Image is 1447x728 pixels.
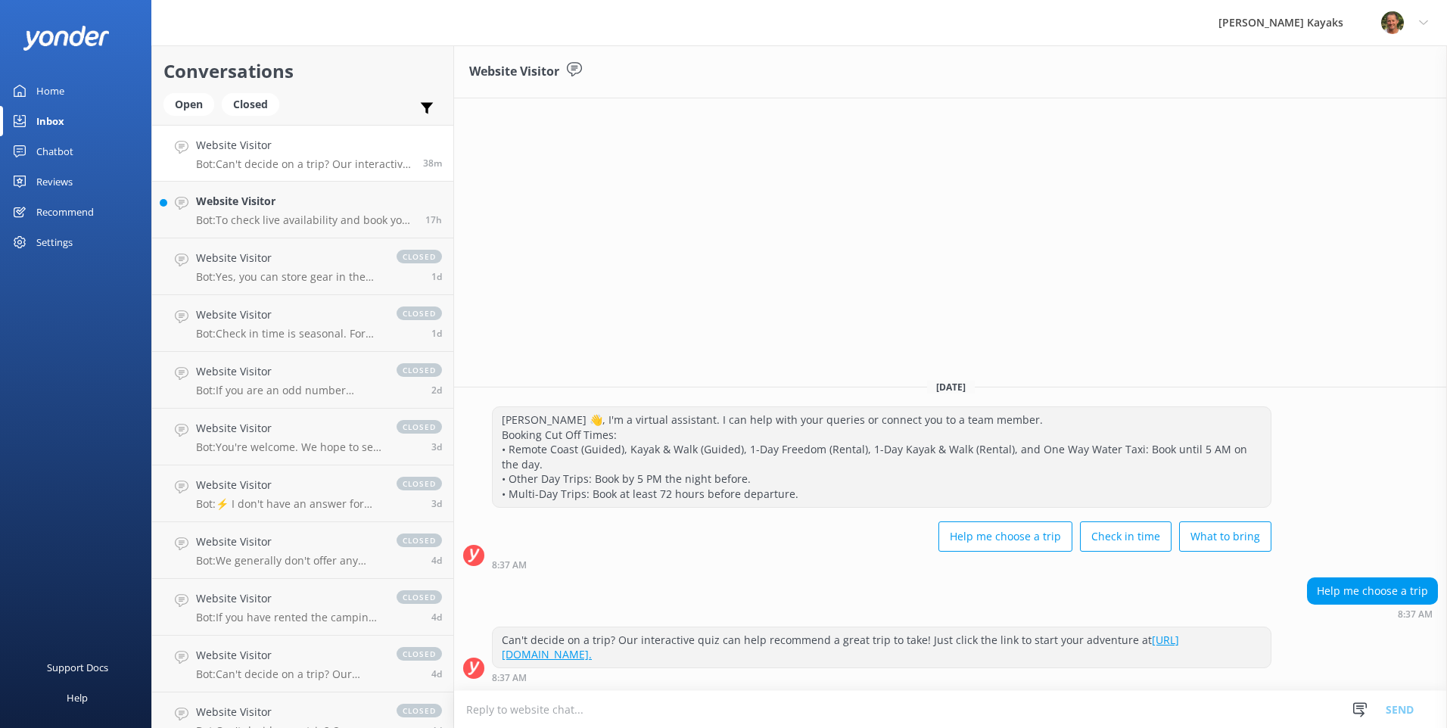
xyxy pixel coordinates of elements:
[431,497,442,510] span: Sep 11 2025 04:36pm (UTC +12:00) Pacific/Auckland
[196,193,414,210] h4: Website Visitor
[163,93,214,116] div: Open
[196,667,381,681] p: Bot: Can't decide on a trip? Our interactive quiz can help recommend a great trip to take! Just c...
[152,409,453,465] a: Website VisitorBot:You're welcome. We hope to see you at [PERSON_NAME] Kayaks soon!closed3d
[492,674,527,683] strong: 8:37 AM
[196,137,412,154] h4: Website Visitor
[1308,578,1437,604] div: Help me choose a trip
[196,157,412,171] p: Bot: Can't decide on a trip? Our interactive quiz can help recommend a great trip to take! Just c...
[1179,521,1271,552] button: What to bring
[152,125,453,182] a: Website VisitorBot:Can't decide on a trip? Our interactive quiz can help recommend a great trip t...
[163,57,442,86] h2: Conversations
[152,636,453,692] a: Website VisitorBot:Can't decide on a trip? Our interactive quiz can help recommend a great trip t...
[1307,608,1438,619] div: Sep 15 2025 08:37am (UTC +12:00) Pacific/Auckland
[397,590,442,604] span: closed
[397,250,442,263] span: closed
[397,704,442,717] span: closed
[196,497,381,511] p: Bot: ⚡ I don't have an answer for that in my knowledge base. Please try and rephrase your questio...
[196,213,414,227] p: Bot: To check live availability and book your Kayak and Walk experience, please visit our website...
[469,62,559,82] h3: Website Visitor
[196,306,381,323] h4: Website Visitor
[431,384,442,397] span: Sep 13 2025 05:28am (UTC +12:00) Pacific/Auckland
[492,559,1271,570] div: Sep 15 2025 08:37am (UTC +12:00) Pacific/Auckland
[196,534,381,550] h4: Website Visitor
[196,250,381,266] h4: Website Visitor
[397,534,442,547] span: closed
[492,672,1271,683] div: Sep 15 2025 08:37am (UTC +12:00) Pacific/Auckland
[1080,521,1172,552] button: Check in time
[493,627,1271,667] div: Can't decide on a trip? Our interactive quiz can help recommend a great trip to take! Just click ...
[431,270,442,283] span: Sep 14 2025 05:54am (UTC +12:00) Pacific/Auckland
[397,647,442,661] span: closed
[196,611,381,624] p: Bot: If you have rented the camping gear from us, it will be provided for your trip, and you will...
[196,384,381,397] p: Bot: If you are an odd number booking a rental, one of you will be in a single kayak and the rest...
[196,647,381,664] h4: Website Visitor
[152,465,453,522] a: Website VisitorBot:⚡ I don't have an answer for that in my knowledge base. Please try and rephras...
[152,352,453,409] a: Website VisitorBot:If you are an odd number booking a rental, one of you will be in a single kaya...
[431,611,442,624] span: Sep 10 2025 02:20pm (UTC +12:00) Pacific/Auckland
[196,590,381,607] h4: Website Visitor
[927,381,975,394] span: [DATE]
[67,683,88,713] div: Help
[196,420,381,437] h4: Website Visitor
[1398,610,1433,619] strong: 8:37 AM
[492,561,527,570] strong: 8:37 AM
[36,76,64,106] div: Home
[36,106,64,136] div: Inbox
[502,633,1179,662] a: [URL][DOMAIN_NAME].
[196,554,381,568] p: Bot: We generally don't offer any deals, but we occasionally have one-off specials. You can learn...
[196,704,381,720] h4: Website Visitor
[397,363,442,377] span: closed
[196,270,381,284] p: Bot: Yes, you can store gear in the dry storage areas of a double sea kayak. You can fit the equi...
[493,407,1271,507] div: [PERSON_NAME] 👋, I'm a virtual assistant. I can help with your queries or connect you to a team m...
[152,295,453,352] a: Website VisitorBot:Check in time is seasonal. For summer tours ([DATE] - [DATE]), check in is at ...
[47,652,108,683] div: Support Docs
[431,667,442,680] span: Sep 10 2025 02:17pm (UTC +12:00) Pacific/Auckland
[23,26,110,51] img: yonder-white-logo.png
[152,522,453,579] a: Website VisitorBot:We generally don't offer any deals, but we occasionally have one-off specials....
[163,95,222,112] a: Open
[196,477,381,493] h4: Website Visitor
[152,579,453,636] a: Website VisitorBot:If you have rented the camping gear from us, it will be provided for your trip...
[152,182,453,238] a: Website VisitorBot:To check live availability and book your Kayak and Walk experience, please vis...
[397,420,442,434] span: closed
[196,363,381,380] h4: Website Visitor
[222,93,279,116] div: Closed
[423,157,442,170] span: Sep 15 2025 08:37am (UTC +12:00) Pacific/Auckland
[938,521,1072,552] button: Help me choose a trip
[431,327,442,340] span: Sep 13 2025 01:21pm (UTC +12:00) Pacific/Auckland
[397,306,442,320] span: closed
[152,238,453,295] a: Website VisitorBot:Yes, you can store gear in the dry storage areas of a double sea kayak. You ca...
[36,197,94,227] div: Recommend
[36,166,73,197] div: Reviews
[36,227,73,257] div: Settings
[222,95,287,112] a: Closed
[397,477,442,490] span: closed
[196,440,381,454] p: Bot: You're welcome. We hope to see you at [PERSON_NAME] Kayaks soon!
[431,440,442,453] span: Sep 12 2025 02:26am (UTC +12:00) Pacific/Auckland
[425,213,442,226] span: Sep 14 2025 03:34pm (UTC +12:00) Pacific/Auckland
[431,554,442,567] span: Sep 11 2025 12:10am (UTC +12:00) Pacific/Auckland
[36,136,73,166] div: Chatbot
[196,327,381,341] p: Bot: Check in time is seasonal. For summer tours ([DATE] - [DATE]), check in is at 8.15am (except...
[1381,11,1404,34] img: 49-1662257987.jpg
